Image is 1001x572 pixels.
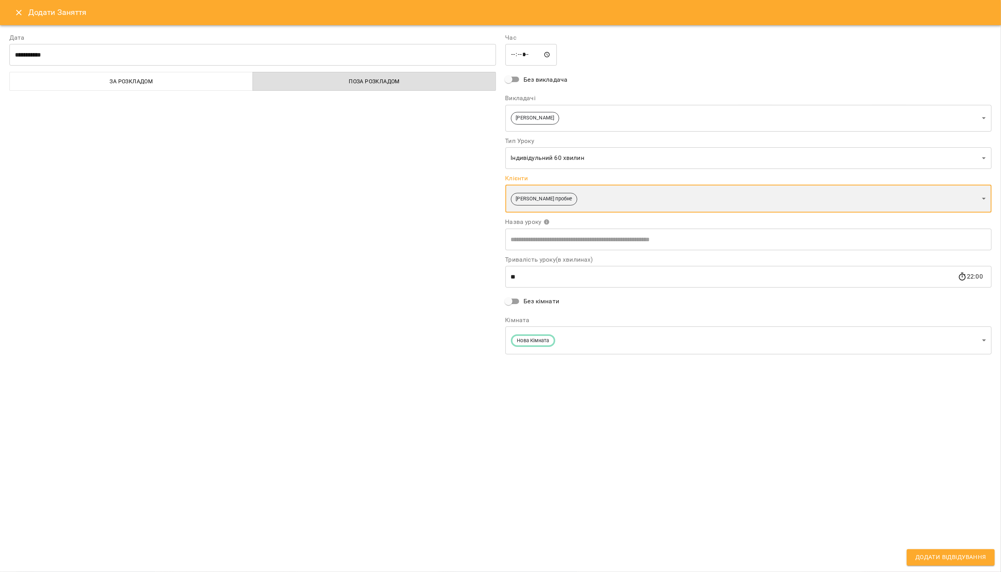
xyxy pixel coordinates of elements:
button: Close [9,3,28,22]
label: Клієнти [505,175,992,181]
label: Час [505,35,992,41]
span: Без кімнати [524,297,560,306]
div: Індивідульний 60 хвилин [505,147,992,169]
button: Додати Відвідування [907,549,995,566]
span: За розкладом [15,77,248,86]
span: Додати Відвідування [915,552,986,563]
label: Викладачі [505,95,992,101]
label: Дата [9,35,496,41]
span: Нова Кімната [512,337,554,345]
span: Поза розкладом [258,77,491,86]
span: [PERSON_NAME] пробне [511,195,577,203]
button: За розкладом [9,72,253,91]
div: [PERSON_NAME] пробне [505,185,992,213]
label: Кімната [505,317,992,323]
svg: Вкажіть назву уроку або виберіть клієнтів [544,219,550,225]
span: [PERSON_NAME] [511,114,559,122]
button: Поза розкладом [253,72,496,91]
span: Без викладача [524,75,568,84]
div: Нова Кімната [505,326,992,354]
label: Тривалість уроку(в хвилинах) [505,257,992,263]
span: Назва уроку [505,219,550,225]
h6: Додати Заняття [28,6,992,18]
label: Тип Уроку [505,138,992,144]
div: [PERSON_NAME] [505,104,992,132]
